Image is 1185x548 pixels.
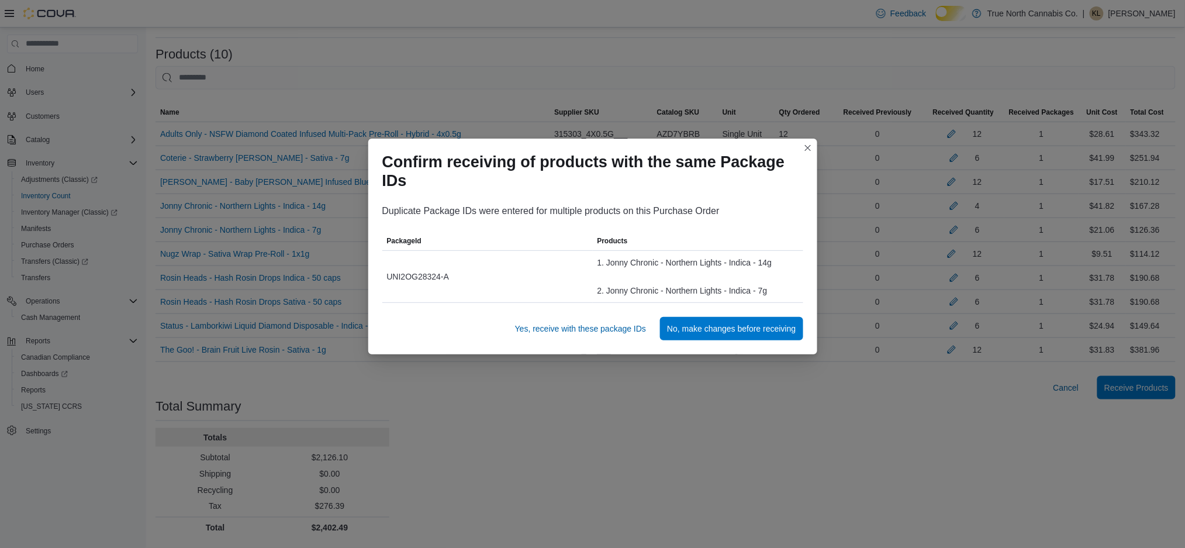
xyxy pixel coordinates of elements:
span: No, make changes before receiving [667,323,796,335]
button: Yes, receive with these package IDs [510,317,651,340]
div: 2. Jonny Chronic - Northern Lights - Indica - 7g [597,284,799,298]
span: UNI2OG28324-A [387,270,450,284]
button: Closes this modal window [801,141,815,155]
span: Products [597,236,628,246]
div: Duplicate Package IDs were entered for multiple products on this Purchase Order [382,204,803,218]
span: PackageId [387,236,422,246]
div: 1. Jonny Chronic - Northern Lights - Indica - 14g [597,256,799,270]
button: No, make changes before receiving [660,317,803,340]
span: Yes, receive with these package IDs [515,323,646,335]
h1: Confirm receiving of products with the same Package IDs [382,153,794,190]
